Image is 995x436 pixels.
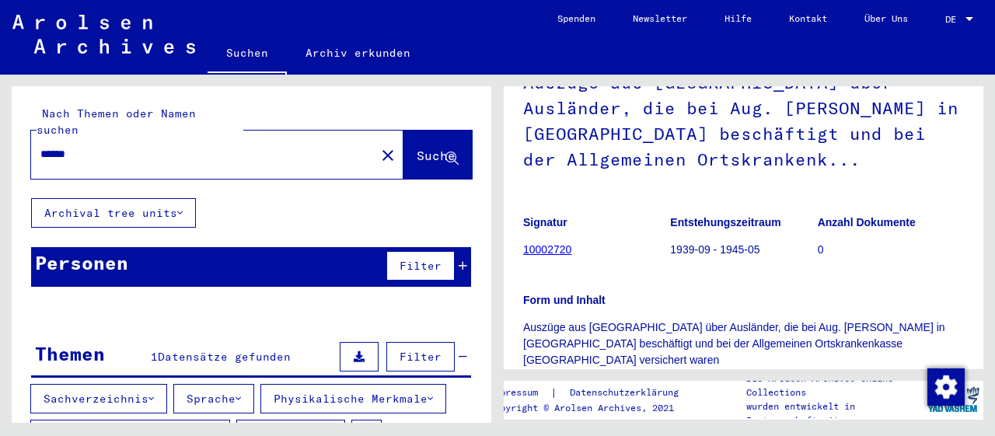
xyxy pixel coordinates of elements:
[400,259,442,273] span: Filter
[386,251,455,281] button: Filter
[173,384,254,413] button: Sprache
[417,148,456,163] span: Suche
[30,384,167,413] button: Sachverzeichnis
[151,350,158,364] span: 1
[746,399,923,427] p: wurden entwickelt in Partnerschaft mit
[403,131,472,179] button: Suche
[746,371,923,399] p: Die Arolsen Archives Online-Collections
[260,384,446,413] button: Physikalische Merkmale
[523,294,606,306] b: Form und Inhalt
[670,242,816,258] p: 1939-09 - 1945-05
[489,401,697,415] p: Copyright © Arolsen Archives, 2021
[523,216,567,228] b: Signatur
[12,15,195,54] img: Arolsen_neg.svg
[924,380,983,419] img: yv_logo.png
[523,243,571,256] a: 10002720
[818,216,916,228] b: Anzahl Dokumente
[35,249,128,277] div: Personen
[35,340,105,368] div: Themen
[523,47,964,192] h1: Auszüge aus [GEOGRAPHIC_DATA] über Ausländer, die bei Aug. [PERSON_NAME] in [GEOGRAPHIC_DATA] bes...
[158,350,291,364] span: Datensätze gefunden
[523,319,964,368] p: Auszüge aus [GEOGRAPHIC_DATA] über Ausländer, die bei Aug. [PERSON_NAME] in [GEOGRAPHIC_DATA] bes...
[670,216,780,228] b: Entstehungszeitraum
[400,350,442,364] span: Filter
[37,106,196,137] mat-label: Nach Themen oder Namen suchen
[208,34,287,75] a: Suchen
[927,368,965,406] img: Zustimmung ändern
[927,368,964,405] div: Zustimmung ändern
[945,14,962,25] span: DE
[287,34,429,72] a: Archiv erkunden
[489,385,550,401] a: Impressum
[386,342,455,371] button: Filter
[372,139,403,170] button: Clear
[557,385,697,401] a: Datenschutzerklärung
[379,146,397,165] mat-icon: close
[818,242,964,258] p: 0
[31,198,196,228] button: Archival tree units
[489,385,697,401] div: |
